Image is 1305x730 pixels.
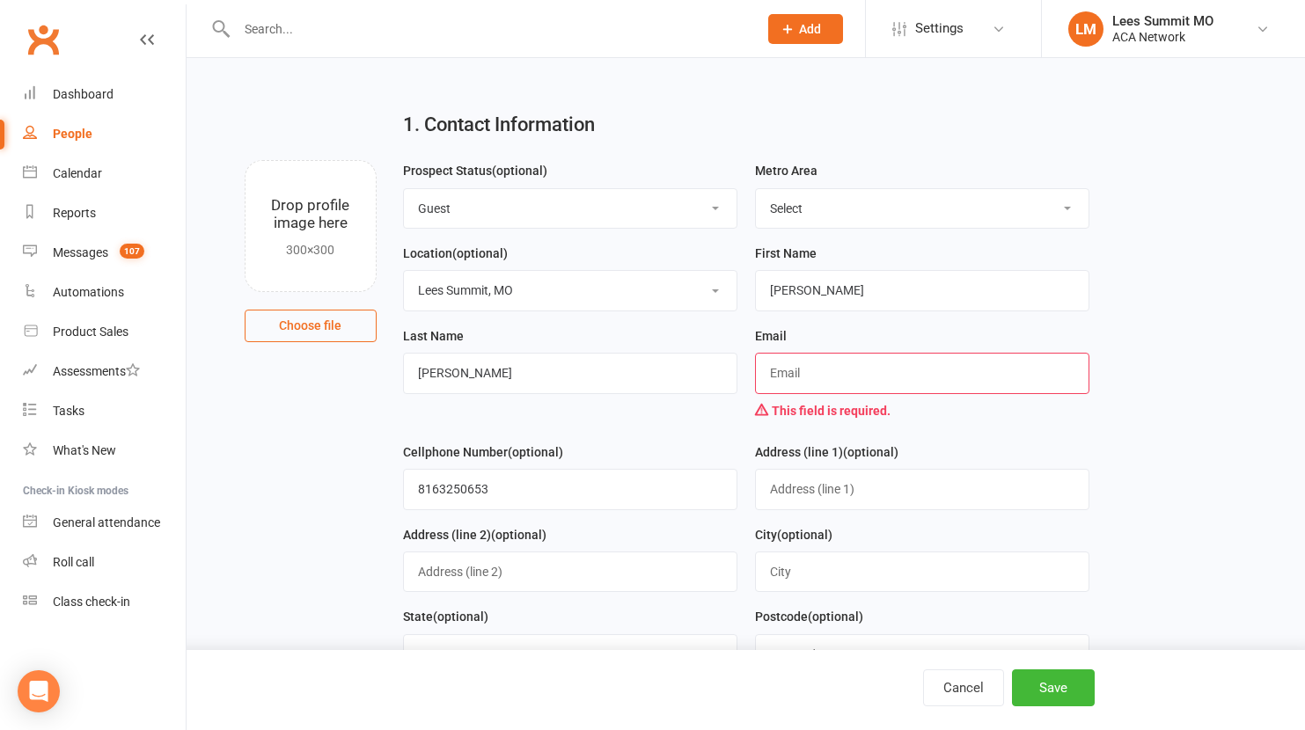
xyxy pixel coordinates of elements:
button: Save [1012,669,1095,706]
input: Search... [231,17,745,41]
div: General attendance [53,515,160,529]
div: Assessments [53,364,140,378]
button: Add [768,14,843,44]
input: Address (line 2) [403,551,737,592]
spang: (optional) [808,610,863,624]
div: Roll call [53,555,94,569]
input: Email [755,353,1089,393]
input: Cellphone Number [403,469,737,509]
div: People [53,127,92,141]
label: Location [403,244,508,263]
spang: (optional) [452,246,508,260]
input: Last Name [403,353,737,393]
label: Address (line 2) [403,525,546,544]
label: Email [755,326,787,346]
spang: (optional) [777,528,832,542]
spang: (optional) [508,445,563,459]
a: Calendar [23,154,186,193]
label: Last Name [403,326,464,346]
input: Postcode [755,634,1089,675]
label: Postcode [755,607,863,626]
span: Add [799,22,821,36]
input: Address (line 1) [755,469,1089,509]
div: Product Sales [53,325,128,339]
spang: (optional) [843,445,898,459]
input: City [755,551,1089,592]
div: Tasks [53,404,84,418]
a: Roll call [23,543,186,582]
a: Automations [23,273,186,312]
div: This field is required. [755,394,1089,427]
span: 107 [120,244,144,259]
a: People [23,114,186,154]
div: Lees Summit MO [1112,13,1213,29]
a: General attendance kiosk mode [23,503,186,543]
label: Address (line 1) [755,442,898,462]
a: Class kiosk mode [23,582,186,622]
input: First Name [755,270,1089,310]
spang: (optional) [492,164,547,178]
span: Settings [915,9,964,48]
spang: (optional) [491,528,546,542]
a: What's New [23,431,186,471]
label: Cellphone Number [403,442,563,462]
h2: 1. Contact Information [403,114,1089,135]
label: Metro Area [755,161,817,180]
div: Reports [53,206,96,220]
div: Class check-in [53,595,130,609]
a: Reports [23,193,186,233]
label: City [755,525,832,544]
label: First Name [755,244,817,263]
a: Clubworx [21,18,65,62]
div: Open Intercom Messenger [18,670,60,712]
input: State [403,634,737,675]
button: Cancel [923,669,1004,706]
div: Messages [53,245,108,259]
button: Choose file [245,310,377,341]
spang: (optional) [433,610,488,624]
div: What's New [53,443,116,457]
a: Dashboard [23,75,186,114]
a: Tasks [23,391,186,431]
div: ACA Network [1112,29,1213,45]
a: Product Sales [23,312,186,352]
div: LM [1068,11,1103,47]
a: Assessments [23,352,186,391]
label: Prospect Status [403,161,547,180]
div: Automations [53,285,124,299]
div: Calendar [53,166,102,180]
div: Dashboard [53,87,114,101]
label: State [403,607,488,626]
a: Messages 107 [23,233,186,273]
